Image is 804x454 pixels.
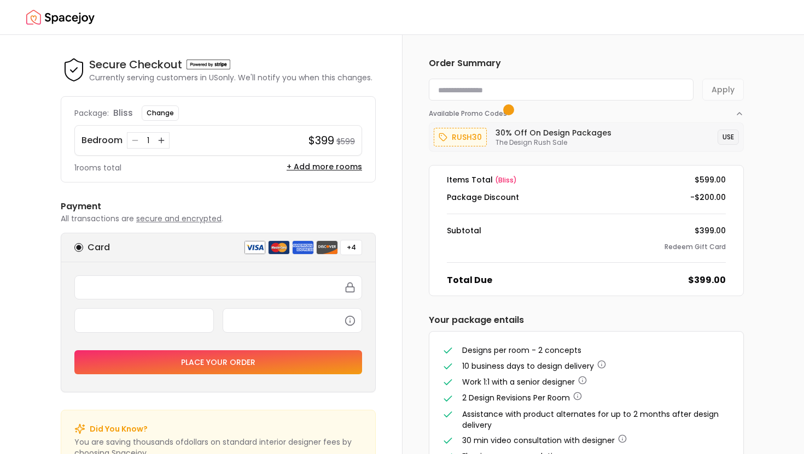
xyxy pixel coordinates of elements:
div: 1 [143,135,154,146]
p: All transactions are . [61,213,376,224]
button: Place your order [74,350,362,374]
h6: 30% Off on Design Packages [496,127,611,138]
dd: $599.00 [695,174,726,185]
button: Redeem Gift Card [665,243,726,251]
h6: Card [88,241,110,254]
img: discover [316,240,338,255]
button: +4 [340,240,362,255]
p: The Design Rush Sale [496,138,611,147]
button: Change [142,105,179,121]
h6: Payment [61,200,376,213]
span: Work 1:1 with a senior designer [462,376,575,387]
p: Currently serving customers in US only. We'll notify you when this changes. [89,72,372,83]
span: Available Promo Codes [429,109,510,118]
iframe: Secure expiration date input frame [81,315,207,325]
div: Available Promo Codes [429,118,744,152]
span: Designs per room - 2 concepts [462,345,581,356]
p: Bedroom [81,134,123,147]
dt: Items Total [447,174,517,185]
p: rush30 [452,131,482,144]
h4: $399 [308,133,334,148]
h4: Secure Checkout [89,57,182,72]
button: + Add more rooms [287,161,362,172]
button: USE [718,129,739,145]
small: $599 [336,136,355,147]
img: mastercard [268,240,290,255]
img: visa [244,240,266,255]
span: secure and encrypted [136,213,222,224]
dd: $399.00 [695,225,726,236]
button: Increase quantity for Bedroom [156,135,167,146]
dd: -$200.00 [690,192,726,203]
a: Spacejoy [26,7,95,28]
span: 30 min video consultation with designer [462,435,615,446]
span: Assistance with product alternates for up to 2 months after design delivery [462,409,719,431]
p: Package: [74,108,109,119]
h6: Your package entails [429,314,744,327]
dt: Subtotal [447,225,481,236]
iframe: Secure CVC input frame [230,315,355,325]
h6: Order Summary [429,57,744,70]
span: 2 Design Revisions Per Room [462,392,570,403]
dd: $399.00 [688,274,726,287]
button: Available Promo Codes [429,101,744,118]
dt: Total Due [447,274,492,287]
span: 10 business days to design delivery [462,361,594,372]
span: ( bliss ) [495,175,517,185]
p: bliss [113,107,133,120]
img: american express [292,240,314,255]
img: Powered by stripe [187,60,230,69]
p: Did You Know? [90,423,148,434]
button: Decrease quantity for Bedroom [130,135,141,146]
p: 1 rooms total [74,162,121,173]
iframe: Secure card number input frame [81,282,355,292]
img: Spacejoy Logo [26,7,95,28]
dt: Package Discount [447,192,519,203]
